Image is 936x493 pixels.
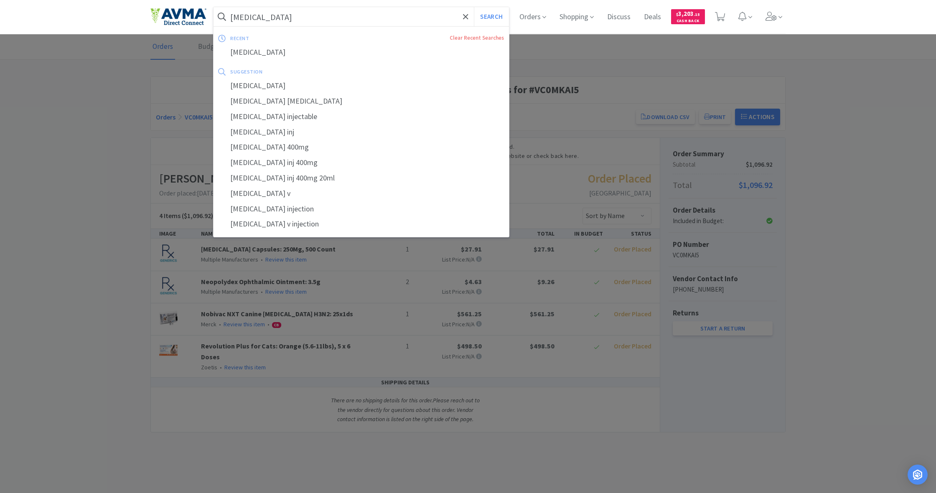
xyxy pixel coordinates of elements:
[214,216,509,232] div: [MEDICAL_DATA] v injection
[214,155,509,170] div: [MEDICAL_DATA] inj 400mg
[230,65,383,78] div: suggestion
[694,12,700,17] span: . 15
[214,186,509,201] div: [MEDICAL_DATA] v
[214,45,509,60] div: [MEDICAL_DATA]
[214,94,509,109] div: [MEDICAL_DATA] [MEDICAL_DATA]
[214,201,509,217] div: [MEDICAL_DATA] injection
[214,7,509,26] input: Search by item, sku, manufacturer, ingredient, size...
[214,125,509,140] div: [MEDICAL_DATA] inj
[671,5,705,28] a: $3,203.15Cash Back
[150,8,206,25] img: e4e33dab9f054f5782a47901c742baa9_102.png
[450,34,504,41] a: Clear Recent Searches
[214,170,509,186] div: [MEDICAL_DATA] inj 400mg 20ml
[604,13,634,21] a: Discuss
[214,78,509,94] div: [MEDICAL_DATA]
[676,10,700,18] span: 3,203
[230,32,349,45] div: recent
[214,109,509,125] div: [MEDICAL_DATA] injectable
[641,13,664,21] a: Deals
[474,7,509,26] button: Search
[908,465,928,485] div: Open Intercom Messenger
[676,12,678,17] span: $
[214,140,509,155] div: [MEDICAL_DATA] 400mg
[676,19,700,24] span: Cash Back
